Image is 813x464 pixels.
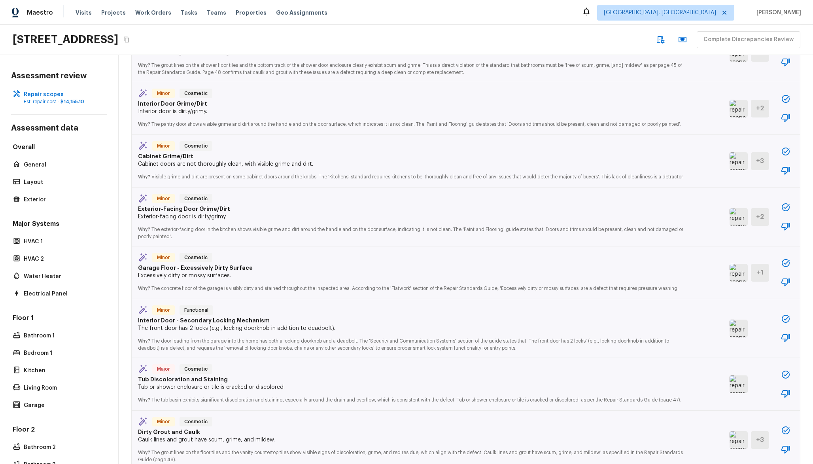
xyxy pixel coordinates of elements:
p: Living Room [24,384,102,392]
span: Why? [138,450,150,455]
span: Projects [101,9,126,17]
p: The front door has 2 locks (e.g., locking doorknob in addition to deadbolt). [138,324,685,332]
p: Interior door is dirty/grimy. [138,108,685,116]
p: Layout [24,178,102,186]
span: Minor [154,306,173,314]
p: Electrical Panel [24,290,102,298]
h5: Major Systems [11,220,107,230]
p: Tub Discoloration and Staining [138,375,685,383]
span: Maestro [27,9,53,17]
p: The tub basin exhibits significant discoloration and staining, especially around the drain and ov... [138,391,685,404]
p: Garage [24,402,102,409]
span: Why? [138,339,150,343]
h5: Floor 2 [11,425,107,436]
p: Exterior-facing door is dirty/grimy. [138,213,685,221]
p: The grout lines on the shower floor tiles and the bottom track of the shower door enclosure clear... [138,57,685,76]
span: Visits [76,9,92,17]
span: Major [154,365,173,373]
p: Repair scopes [24,91,102,98]
h4: Assessment review [11,71,107,81]
img: repair scope asset [730,320,748,337]
span: Work Orders [135,9,171,17]
button: Copy Address [121,34,132,45]
p: Bathroom 2 [24,443,102,451]
span: Why? [138,227,150,232]
p: Est. repair cost - [24,98,102,105]
img: repair scope asset [730,152,748,170]
img: repair scope asset [730,100,748,117]
h5: Floor 1 [11,314,107,324]
p: Bedroom 1 [24,349,102,357]
span: Why? [138,122,150,127]
span: Minor [154,89,173,97]
span: Why? [138,398,150,402]
p: Exterior-Facing Door Grime/Dirt [138,205,685,213]
h2: [STREET_ADDRESS] [13,32,118,47]
p: The concrete floor of the garage is visibly dirty and stained throughout the inspected area. Acco... [138,280,685,292]
p: Tub or shower enclosure or tile is cracked or discolored. [138,383,685,391]
h5: + 3 [756,436,764,444]
span: Why? [138,174,150,179]
span: Minor [154,254,173,261]
p: HVAC 1 [24,238,102,246]
h4: Assessment data [11,123,107,135]
p: HVAC 2 [24,255,102,263]
p: The pantry door shows visible grime and dirt around the handle and on the door surface, which ind... [138,116,685,128]
p: Exterior [24,196,102,204]
p: Water Heater [24,273,102,280]
p: Cabinet doors are not thoroughly clean, with visible grime and dirt. [138,160,685,168]
p: General [24,161,102,169]
span: Functional [181,306,212,314]
p: The grout lines on the floor tiles and the vanity countertop tiles show visible signs of discolor... [138,444,685,463]
p: Garage Floor - Excessively Dirty Surface [138,264,685,272]
span: Cosmetic [181,142,211,150]
p: Bathroom 1 [24,332,102,340]
h5: + 1 [757,268,764,277]
h5: + 2 [756,212,764,221]
p: Visible grime and dirt are present on some cabinet doors around the knobs. The 'Kitchens' standar... [138,168,685,181]
span: [GEOGRAPHIC_DATA], [GEOGRAPHIC_DATA] [604,9,716,17]
span: Minor [154,142,173,150]
span: Geo Assignments [276,9,327,17]
span: Teams [207,9,226,17]
p: Caulk lines and grout have scum, grime, and mildew. [138,436,685,444]
img: repair scope asset [730,375,748,393]
p: Excessively dirty or mossy surfaces. [138,272,685,280]
span: Cosmetic [181,418,211,426]
span: Tasks [181,10,197,15]
p: Interior Door Grime/Dirt [138,100,685,108]
p: Interior Door - Secondary Locking Mechanism [138,316,685,324]
h5: + 3 [756,157,764,165]
span: Cosmetic [181,195,211,203]
span: Properties [236,9,267,17]
span: Minor [154,418,173,426]
span: Why? [138,63,150,68]
p: The exterior-facing door in the kitchen shows visible grime and dirt around the handle and on the... [138,221,685,240]
img: repair scope asset [730,264,748,282]
p: Kitchen [24,367,102,375]
p: Dirty Grout and Caulk [138,428,685,436]
p: The door leading from the garage into the home has both a locking doorknob and a deadbolt. The 'S... [138,332,685,351]
span: Why? [138,286,150,291]
h5: + 2 [756,104,764,113]
span: Cosmetic [181,365,211,373]
span: $14,155.10 [61,99,84,104]
p: Cabinet Grime/Dirt [138,152,685,160]
span: [PERSON_NAME] [753,9,801,17]
span: Cosmetic [181,89,211,97]
span: Cosmetic [181,254,211,261]
img: repair scope asset [730,431,748,449]
img: repair scope asset [730,208,748,226]
h5: Overall [11,143,107,153]
span: Minor [154,195,173,203]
